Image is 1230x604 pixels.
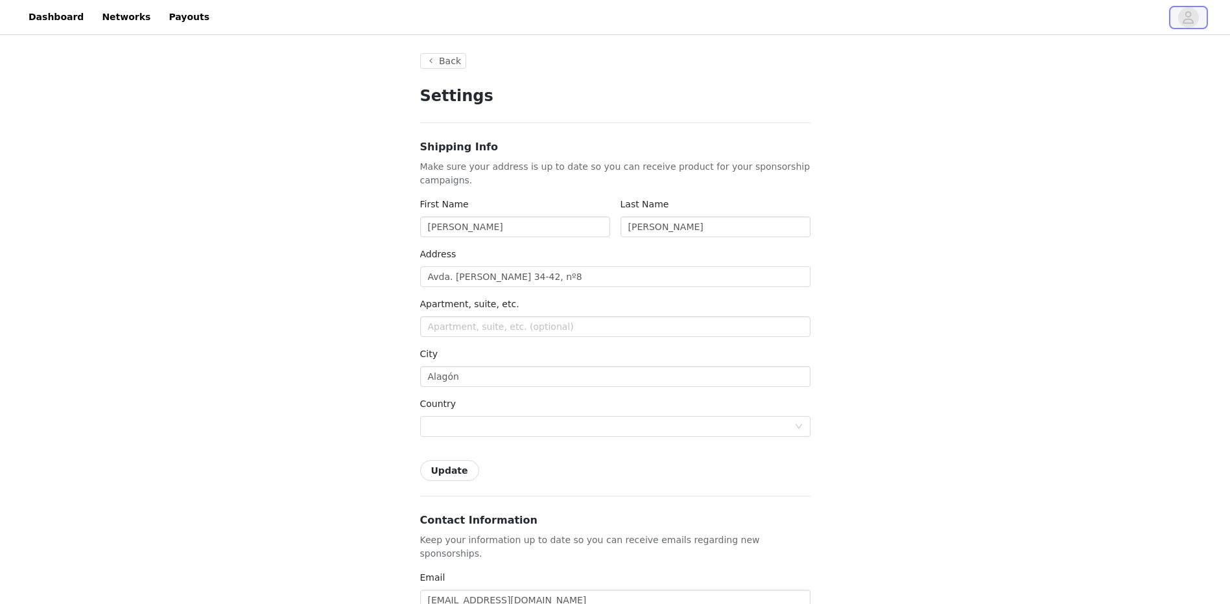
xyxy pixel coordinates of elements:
a: Networks [94,3,158,32]
label: City [420,349,438,359]
button: Update [420,460,479,481]
p: Make sure your address is up to date so you can receive product for your sponsorship campaigns. [420,160,810,187]
i: icon: down [795,423,803,432]
label: Email [420,572,445,583]
label: Address [420,249,456,259]
a: Dashboard [21,3,91,32]
label: Apartment, suite, etc. [420,299,519,309]
h1: Settings [420,84,810,108]
label: Country [420,399,456,409]
h3: Shipping Info [420,139,810,155]
a: Payouts [161,3,217,32]
button: Back [420,53,467,69]
p: Keep your information up to date so you can receive emails regarding new sponsorships. [420,533,810,561]
label: First Name [420,199,469,209]
input: City [420,366,810,387]
h3: Contact Information [420,513,810,528]
input: Apartment, suite, etc. (optional) [420,316,810,337]
input: Address [420,266,810,287]
label: Last Name [621,199,669,209]
div: avatar [1182,7,1194,28]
